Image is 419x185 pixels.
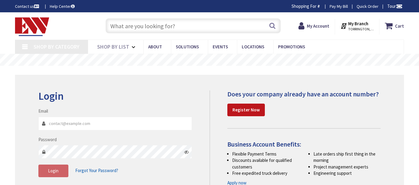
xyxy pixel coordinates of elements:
[75,168,118,173] span: Forgot Your Password?
[176,44,199,50] span: Solutions
[15,17,49,36] img: Electrical Wholesalers, Inc.
[387,3,403,9] span: Tour
[298,20,329,31] a: My Account
[227,104,265,116] a: Register Now
[357,3,379,9] a: Quick Order
[292,3,316,9] span: Shopping For
[227,141,381,148] h4: Business Account Benefits:
[232,157,300,170] li: Discounts available for qualified customers
[242,44,264,50] span: Locations
[313,151,381,164] li: Late orders ship first thing in the morning
[106,18,281,33] input: What are you looking for?
[50,3,75,9] a: Help Center
[317,3,320,9] strong: #
[38,117,192,130] input: Email
[232,151,300,157] li: Flexible Payment Terms
[15,3,40,9] a: Contact us
[313,170,381,176] li: Engineering support
[330,3,348,9] a: Pay My Bill
[307,23,329,29] strong: My Account
[34,43,79,50] span: Shop By Category
[48,168,58,174] span: Login
[38,108,48,114] label: Email
[38,90,192,102] h2: Login
[97,43,129,50] span: Shop By List
[155,57,265,63] rs-layer: Free Same Day Pickup at 19 Locations
[348,21,368,26] strong: My Branch
[313,164,381,170] li: Project management experts
[385,20,404,31] a: Cart
[395,20,404,31] strong: Cart
[340,20,374,31] div: My Branch TORRINGTON, [GEOGRAPHIC_DATA]
[38,136,57,143] label: Password
[232,107,260,113] strong: Register Now
[232,170,300,176] li: Free expedited truck delivery
[227,90,381,98] h4: Does your company already have an account number?
[213,44,228,50] span: Events
[38,165,68,177] button: Login
[348,27,374,32] span: TORRINGTON, [GEOGRAPHIC_DATA]
[148,44,162,50] span: About
[278,44,305,50] span: Promotions
[184,150,189,154] i: Click here to show/hide password
[75,165,118,176] a: Forgot Your Password?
